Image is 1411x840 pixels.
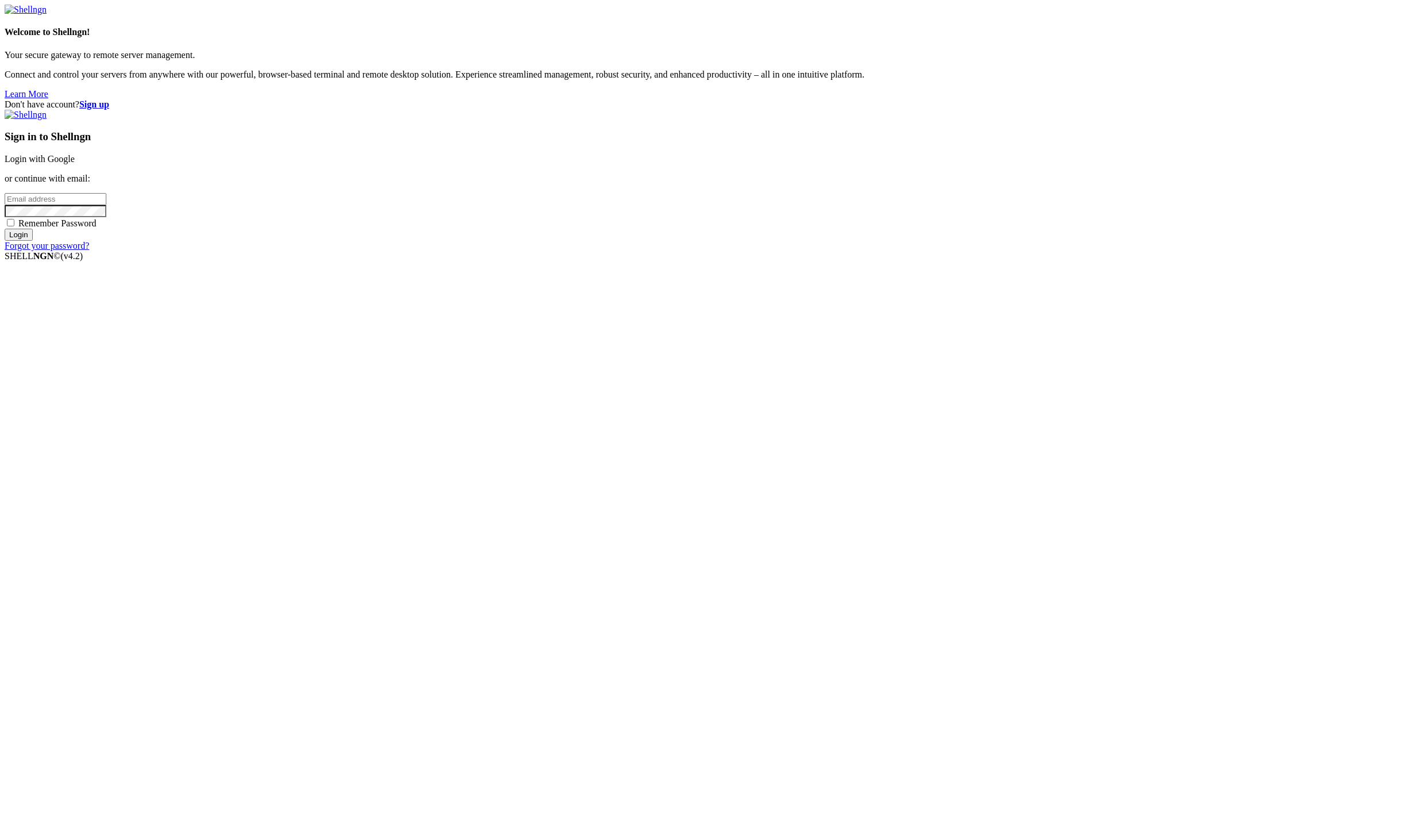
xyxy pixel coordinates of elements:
b: NGN [33,251,54,261]
span: SHELL © [5,251,83,261]
span: 4.2.0 [61,251,83,261]
a: Learn More [5,89,48,99]
a: Login with Google [5,154,75,164]
img: Shellngn [5,110,47,120]
span: Remember Password [18,218,97,228]
div: Don't have account? [5,99,1406,110]
p: Connect and control your servers from anywhere with our powerful, browser-based terminal and remo... [5,70,1406,80]
a: Sign up [79,99,109,109]
input: Login [5,229,33,241]
a: Forgot your password? [5,241,89,251]
h3: Sign in to Shellngn [5,130,1406,143]
input: Remember Password [7,219,14,226]
input: Email address [5,193,106,205]
p: Your secure gateway to remote server management. [5,50,1406,60]
h4: Welcome to Shellngn! [5,27,1406,37]
img: Shellngn [5,5,47,15]
p: or continue with email: [5,174,1406,184]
